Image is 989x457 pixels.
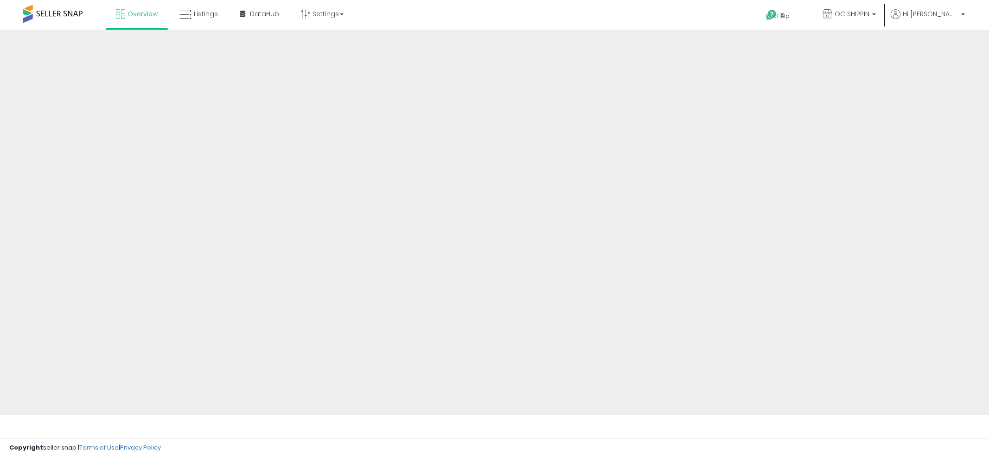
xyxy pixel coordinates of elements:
span: Listings [194,9,218,19]
span: Help [777,12,790,20]
span: Hi [PERSON_NAME] [903,9,958,19]
span: OC SHIPPIN [835,9,869,19]
span: DataHub [250,9,279,19]
span: Overview [128,9,158,19]
i: Get Help [766,9,777,21]
a: Hi [PERSON_NAME] [891,9,965,30]
a: Help [759,2,808,30]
